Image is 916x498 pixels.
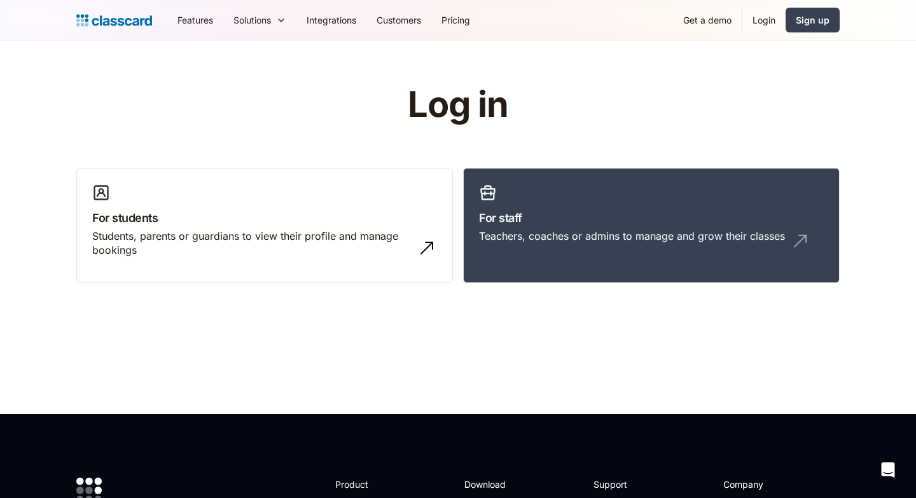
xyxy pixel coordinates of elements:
[723,478,808,491] h2: Company
[431,6,480,34] a: Pricing
[335,478,403,491] h2: Product
[76,11,152,29] a: home
[593,478,645,491] h2: Support
[233,13,271,27] div: Solutions
[296,6,366,34] a: Integrations
[256,85,660,125] h1: Log in
[786,8,840,32] a: Sign up
[873,455,903,485] div: Open Intercom Messenger
[167,6,223,34] a: Features
[92,209,437,226] h3: For students
[796,13,829,27] div: Sign up
[479,209,824,226] h3: For staff
[742,6,786,34] a: Login
[76,168,453,284] a: For studentsStudents, parents or guardians to view their profile and manage bookings
[92,229,412,258] div: Students, parents or guardians to view their profile and manage bookings
[366,6,431,34] a: Customers
[464,478,517,491] h2: Download
[463,168,840,284] a: For staffTeachers, coaches or admins to manage and grow their classes
[223,6,296,34] div: Solutions
[479,229,785,243] div: Teachers, coaches or admins to manage and grow their classes
[673,6,742,34] a: Get a demo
